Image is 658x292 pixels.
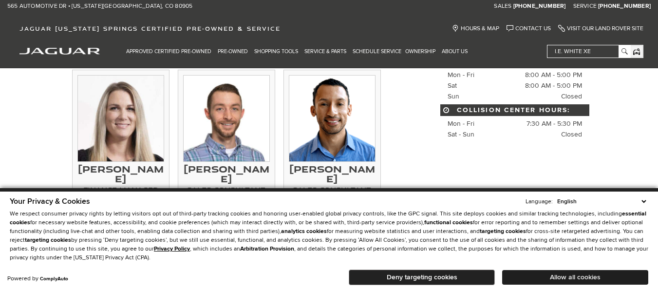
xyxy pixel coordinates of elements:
[281,228,327,235] strong: analytics cookies
[513,2,566,10] a: [PHONE_NUMBER]
[448,92,459,100] span: Sun
[10,196,90,206] span: Your Privacy & Cookies
[40,276,68,282] a: ComplyAuto
[7,276,68,282] div: Powered by
[183,164,270,184] h3: [PERSON_NAME]
[598,2,651,10] a: [PHONE_NUMBER]
[502,270,648,285] button: Allow all cookies
[10,210,648,262] p: We respect consumer privacy rights by letting visitors opt out of third-party tracking cookies an...
[452,25,499,32] a: Hours & Map
[525,80,582,91] span: 8:00 AM - 5:00 PM
[289,186,376,195] h4: Sales Consultant
[19,25,281,32] span: Jaguar [US_STATE] Springs Certified Pre-Owned & Service
[289,164,376,184] h3: [PERSON_NAME]
[183,186,270,195] h4: Sales Consultant
[77,164,164,184] h3: [PERSON_NAME]
[440,150,590,223] iframe: Google Maps iframe
[448,81,457,90] span: Sat
[349,270,495,285] button: Deny targeting cookies
[440,104,590,116] span: Collision Center Hours:
[547,45,630,58] input: i.e. White XE
[558,25,643,32] a: Visit Our Land Rover Site
[19,48,100,55] img: Jaguar
[561,91,582,102] span: Closed
[526,118,582,129] span: 7:30 AM - 5:30 PM
[507,25,551,32] a: Contact Us
[561,129,582,140] span: Closed
[448,119,474,128] span: Mon - Fri
[77,186,164,195] h4: Finance Manager
[216,43,252,60] a: Pre-Owned
[480,228,526,235] strong: targeting cookies
[526,199,553,205] div: Language:
[124,43,216,60] a: Approved Certified Pre-Owned
[240,245,294,253] strong: Arbitration Provision
[525,70,582,80] span: 8:00 AM - 5:00 PM
[440,43,472,60] a: About Us
[25,236,71,244] strong: targeting cookies
[403,43,440,60] a: Ownership
[15,25,285,32] a: Jaguar [US_STATE] Springs Certified Pre-Owned & Service
[154,245,190,253] u: Privacy Policy
[302,43,351,60] a: Service & Parts
[351,43,403,60] a: Schedule Service
[252,43,302,60] a: Shopping Tools
[555,197,648,206] select: Language Select
[494,2,511,10] span: Sales
[424,219,473,226] strong: functional cookies
[448,130,474,138] span: Sat - Sun
[7,2,192,10] a: 565 Automotive Dr • [US_STATE][GEOGRAPHIC_DATA], CO 80905
[573,2,597,10] span: Service
[124,43,472,60] nav: Main Navigation
[448,71,474,79] span: Mon - Fri
[19,46,100,55] a: jaguar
